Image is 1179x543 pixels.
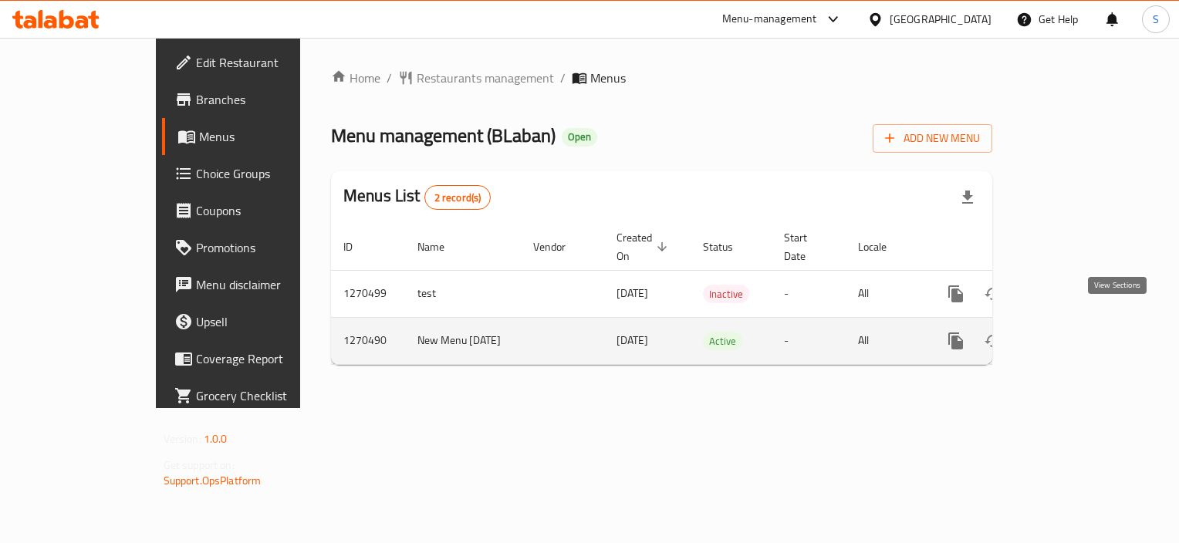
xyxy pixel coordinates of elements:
[562,130,597,143] span: Open
[387,69,392,87] li: /
[975,275,1012,312] button: Change Status
[196,312,340,331] span: Upsell
[703,285,749,303] div: Inactive
[1153,11,1159,28] span: S
[703,332,742,350] div: Active
[560,69,566,87] li: /
[343,184,491,210] h2: Menus List
[331,69,380,87] a: Home
[925,224,1098,271] th: Actions
[162,44,353,81] a: Edit Restaurant
[949,179,986,216] div: Export file
[331,69,992,87] nav: breadcrumb
[533,238,586,256] span: Vendor
[846,270,925,317] td: All
[425,191,491,205] span: 2 record(s)
[398,69,554,87] a: Restaurants management
[196,90,340,109] span: Branches
[890,11,992,28] div: [GEOGRAPHIC_DATA]
[164,455,235,475] span: Get support on:
[196,53,340,72] span: Edit Restaurant
[204,429,228,449] span: 1.0.0
[722,10,817,29] div: Menu-management
[937,322,975,359] button: more
[162,377,353,414] a: Grocery Checklist
[617,330,648,350] span: [DATE]
[331,118,556,153] span: Menu management ( BLaban )
[162,192,353,229] a: Coupons
[162,81,353,118] a: Branches
[162,155,353,192] a: Choice Groups
[196,201,340,220] span: Coupons
[784,228,827,265] span: Start Date
[162,229,353,266] a: Promotions
[199,127,340,146] span: Menus
[196,349,340,368] span: Coverage Report
[164,429,201,449] span: Version:
[162,118,353,155] a: Menus
[424,185,492,210] div: Total records count
[772,317,846,364] td: -
[703,285,749,303] span: Inactive
[405,270,521,317] td: test
[617,228,672,265] span: Created On
[343,238,373,256] span: ID
[196,238,340,257] span: Promotions
[196,164,340,183] span: Choice Groups
[196,386,340,405] span: Grocery Checklist
[975,322,1012,359] button: Change Status
[590,69,626,87] span: Menus
[885,129,980,148] span: Add New Menu
[331,224,1098,365] table: enhanced table
[162,266,353,303] a: Menu disclaimer
[858,238,907,256] span: Locale
[772,270,846,317] td: -
[331,270,405,317] td: 1270499
[405,317,521,364] td: New Menu [DATE]
[162,340,353,377] a: Coverage Report
[331,317,405,364] td: 1270490
[703,238,753,256] span: Status
[562,128,597,147] div: Open
[196,275,340,294] span: Menu disclaimer
[937,275,975,312] button: more
[417,69,554,87] span: Restaurants management
[703,332,742,350] span: Active
[162,303,353,340] a: Upsell
[873,124,992,153] button: Add New Menu
[164,470,262,491] a: Support.OpsPlatform
[417,238,465,256] span: Name
[846,317,925,364] td: All
[617,283,648,303] span: [DATE]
